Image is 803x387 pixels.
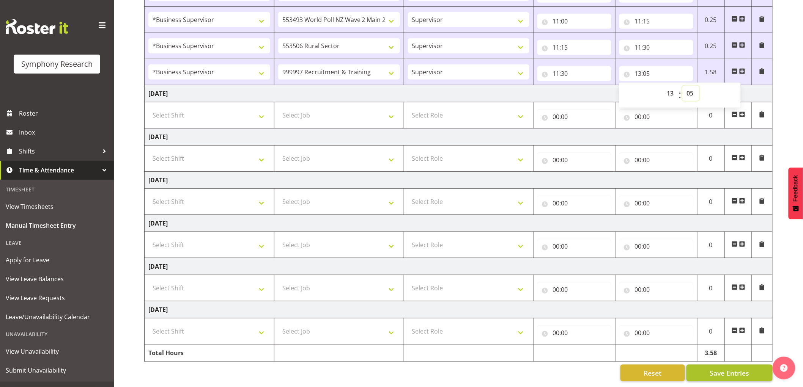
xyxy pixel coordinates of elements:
[2,269,112,288] a: View Leave Balances
[620,365,685,381] button: Reset
[698,102,725,128] td: 0
[537,40,611,55] input: Click to select...
[780,364,788,372] img: help-xxl-2.png
[145,215,773,232] td: [DATE]
[619,14,693,29] input: Click to select...
[19,108,110,119] span: Roster
[619,282,693,297] input: Click to select...
[6,292,108,304] span: View Leave Requests
[619,109,693,124] input: Click to select...
[698,7,725,33] td: 0.25
[619,239,693,254] input: Click to select...
[6,254,108,266] span: Apply for Leave
[679,86,682,105] span: :
[2,361,112,380] a: Submit Unavailability
[537,239,611,254] input: Click to select...
[698,318,725,345] td: 0
[686,365,773,381] button: Save Entries
[2,216,112,235] a: Manual Timesheet Entry
[21,58,93,70] div: Symphony Research
[537,109,611,124] input: Click to select...
[19,165,99,176] span: Time & Attendance
[6,346,108,357] span: View Unavailability
[792,175,799,202] span: Feedback
[644,368,661,378] span: Reset
[6,19,68,34] img: Rosterit website logo
[6,201,108,212] span: View Timesheets
[619,152,693,168] input: Click to select...
[145,85,773,102] td: [DATE]
[6,273,108,285] span: View Leave Balances
[2,342,112,361] a: View Unavailability
[537,282,611,297] input: Click to select...
[698,232,725,258] td: 0
[619,325,693,340] input: Click to select...
[710,368,749,378] span: Save Entries
[537,196,611,211] input: Click to select...
[145,301,773,318] td: [DATE]
[2,182,112,197] div: Timesheet
[698,33,725,59] td: 0.25
[698,275,725,301] td: 0
[145,128,773,146] td: [DATE]
[2,251,112,269] a: Apply for Leave
[145,258,773,275] td: [DATE]
[698,189,725,215] td: 0
[619,196,693,211] input: Click to select...
[6,220,108,231] span: Manual Timesheet Entry
[19,127,110,138] span: Inbox
[698,345,725,362] td: 3.58
[145,345,274,362] td: Total Hours
[537,325,611,340] input: Click to select...
[537,66,611,81] input: Click to select...
[698,59,725,85] td: 1.58
[698,146,725,172] td: 0
[2,307,112,326] a: Leave/Unavailability Calendar
[6,311,108,323] span: Leave/Unavailability Calendar
[619,40,693,55] input: Click to select...
[537,152,611,168] input: Click to select...
[619,66,693,81] input: Click to select...
[2,235,112,251] div: Leave
[2,197,112,216] a: View Timesheets
[145,172,773,189] td: [DATE]
[19,146,99,157] span: Shifts
[6,365,108,376] span: Submit Unavailability
[789,168,803,219] button: Feedback - Show survey
[537,14,611,29] input: Click to select...
[2,326,112,342] div: Unavailability
[2,288,112,307] a: View Leave Requests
